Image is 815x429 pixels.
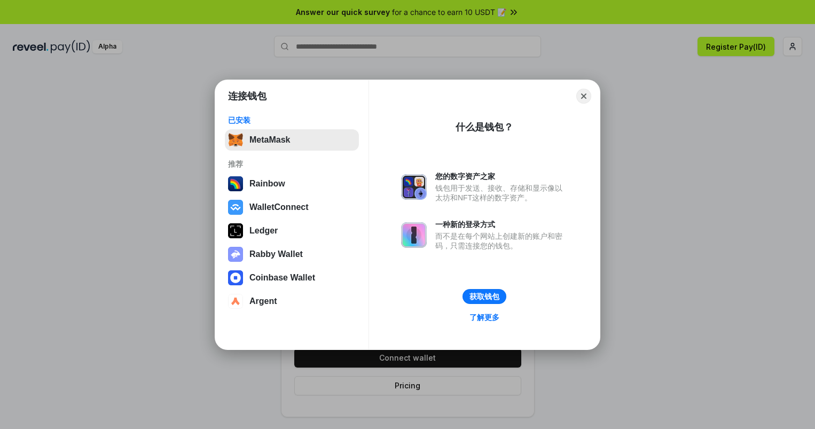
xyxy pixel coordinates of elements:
img: svg+xml,%3Csvg%20xmlns%3D%22http%3A%2F%2Fwww.w3.org%2F2000%2Fsvg%22%20fill%3D%22none%22%20viewBox... [228,247,243,262]
img: svg+xml,%3Csvg%20xmlns%3D%22http%3A%2F%2Fwww.w3.org%2F2000%2Fsvg%22%20width%3D%2228%22%20height%3... [228,223,243,238]
img: svg+xml,%3Csvg%20xmlns%3D%22http%3A%2F%2Fwww.w3.org%2F2000%2Fsvg%22%20fill%3D%22none%22%20viewBox... [401,174,427,200]
button: Close [576,89,591,104]
div: Coinbase Wallet [249,273,315,283]
button: WalletConnect [225,197,359,218]
img: svg+xml,%3Csvg%20width%3D%22120%22%20height%3D%22120%22%20viewBox%3D%220%200%20120%20120%22%20fil... [228,176,243,191]
div: 钱包用于发送、接收、存储和显示像以太坊和NFT这样的数字资产。 [435,183,568,202]
h1: 连接钱包 [228,90,267,103]
div: MetaMask [249,135,290,145]
div: Rainbow [249,179,285,189]
div: Ledger [249,226,278,236]
img: svg+xml,%3Csvg%20width%3D%2228%22%20height%3D%2228%22%20viewBox%3D%220%200%2028%2028%22%20fill%3D... [228,270,243,285]
div: 获取钱包 [469,292,499,301]
button: Ledger [225,220,359,241]
div: 一种新的登录方式 [435,220,568,229]
div: WalletConnect [249,202,309,212]
img: svg+xml,%3Csvg%20fill%3D%22none%22%20height%3D%2233%22%20viewBox%3D%220%200%2035%2033%22%20width%... [228,132,243,147]
div: 您的数字资产之家 [435,171,568,181]
button: Argent [225,291,359,312]
button: Rainbow [225,173,359,194]
img: svg+xml,%3Csvg%20width%3D%2228%22%20height%3D%2228%22%20viewBox%3D%220%200%2028%2028%22%20fill%3D... [228,294,243,309]
div: 而不是在每个网站上创建新的账户和密码，只需连接您的钱包。 [435,231,568,251]
button: Rabby Wallet [225,244,359,265]
a: 了解更多 [463,310,506,324]
img: svg+xml,%3Csvg%20width%3D%2228%22%20height%3D%2228%22%20viewBox%3D%220%200%2028%2028%22%20fill%3D... [228,200,243,215]
div: Argent [249,297,277,306]
div: 了解更多 [469,313,499,322]
img: svg+xml,%3Csvg%20xmlns%3D%22http%3A%2F%2Fwww.w3.org%2F2000%2Fsvg%22%20fill%3D%22none%22%20viewBox... [401,222,427,248]
button: Coinbase Wallet [225,267,359,288]
div: 什么是钱包？ [456,121,513,134]
div: Rabby Wallet [249,249,303,259]
button: 获取钱包 [463,289,506,304]
div: 已安装 [228,115,356,125]
div: 推荐 [228,159,356,169]
button: MetaMask [225,129,359,151]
